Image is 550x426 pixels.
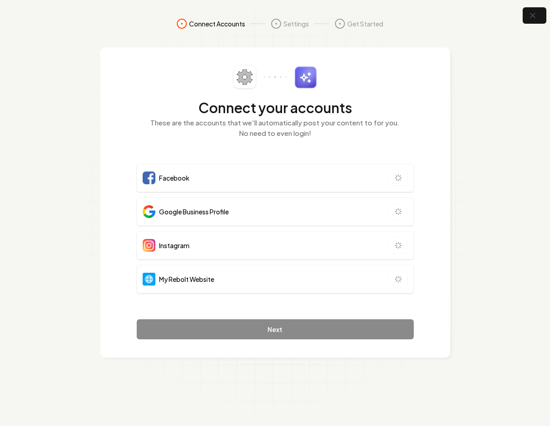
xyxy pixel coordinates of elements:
img: Facebook [143,171,155,184]
img: connector-dots.svg [263,76,287,78]
img: Website [143,273,155,286]
span: Facebook [159,173,190,182]
h2: Connect your accounts [137,99,414,116]
p: These are the accounts that we'll automatically post your content to for you. No need to even login! [137,118,414,138]
span: Instagram [159,241,190,250]
span: Get Started [347,19,383,28]
span: Connect Accounts [189,19,245,28]
span: Google Business Profile [159,207,229,216]
span: My Rebolt Website [159,275,214,284]
span: Settings [283,19,309,28]
img: Google [143,205,155,218]
img: Instagram [143,239,155,252]
img: sparkles.svg [294,66,317,88]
